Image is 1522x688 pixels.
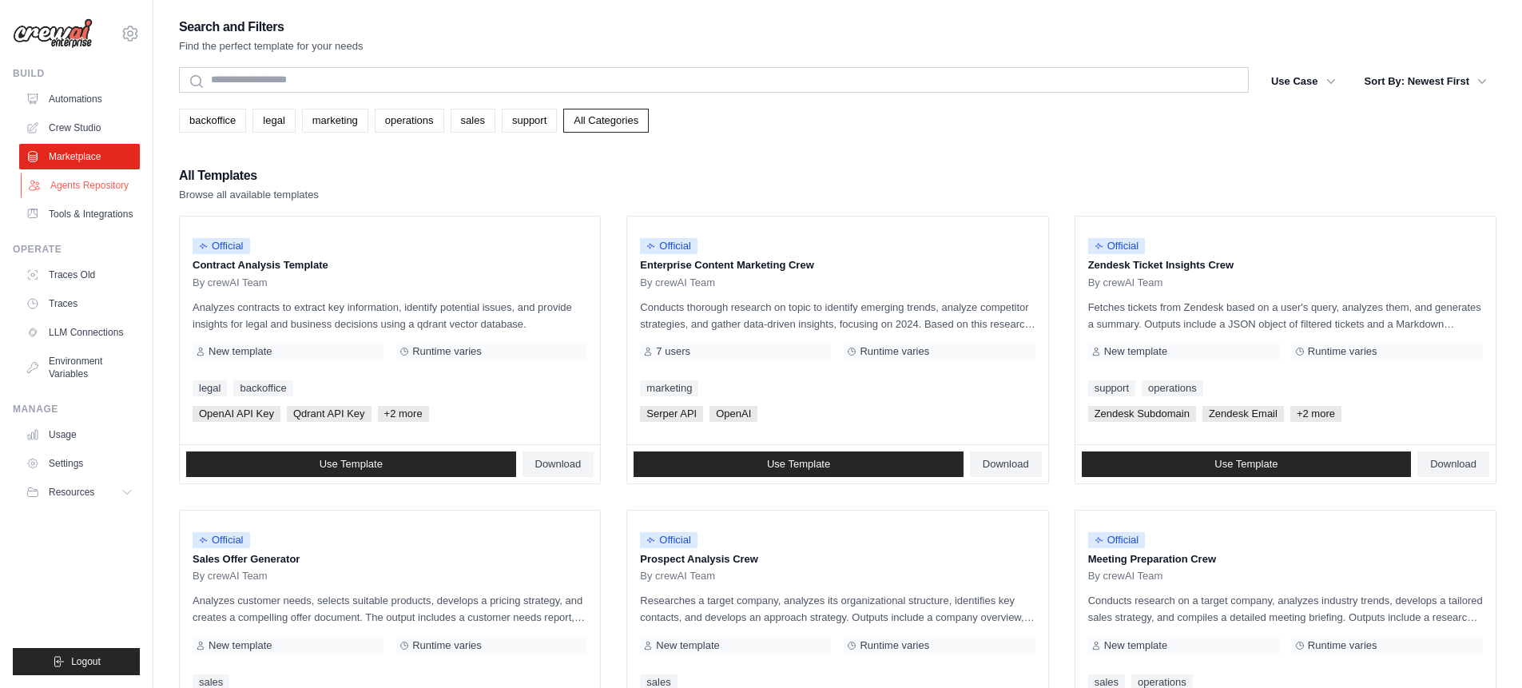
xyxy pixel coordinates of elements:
[179,165,319,187] h2: All Templates
[1082,451,1412,477] a: Use Template
[451,109,495,133] a: sales
[1088,570,1163,583] span: By crewAI Team
[193,406,280,422] span: OpenAI API Key
[563,109,649,133] a: All Categories
[193,380,227,396] a: legal
[193,257,587,273] p: Contract Analysis Template
[193,276,268,289] span: By crewAI Team
[640,238,697,254] span: Official
[983,458,1029,471] span: Download
[179,187,319,203] p: Browse all available templates
[179,16,364,38] h2: Search and Filters
[640,570,715,583] span: By crewAI Team
[19,291,140,316] a: Traces
[640,276,715,289] span: By crewAI Team
[49,486,94,499] span: Resources
[1308,345,1377,358] span: Runtime varies
[656,345,690,358] span: 7 users
[179,109,246,133] a: backoffice
[1290,406,1341,422] span: +2 more
[375,109,444,133] a: operations
[19,262,140,288] a: Traces Old
[1214,458,1278,471] span: Use Template
[412,345,482,358] span: Runtime varies
[640,592,1035,626] p: Researches a target company, analyzes its organizational structure, identifies key contacts, and ...
[193,532,250,548] span: Official
[1088,551,1483,567] p: Meeting Preparation Crew
[1088,406,1196,422] span: Zendesk Subdomain
[860,639,929,652] span: Runtime varies
[19,115,140,141] a: Crew Studio
[970,451,1042,477] a: Download
[709,406,757,422] span: OpenAI
[179,38,364,54] p: Find the perfect template for your needs
[640,257,1035,273] p: Enterprise Content Marketing Crew
[19,144,140,169] a: Marketplace
[19,86,140,112] a: Automations
[19,479,140,505] button: Resources
[640,532,697,548] span: Official
[656,639,719,652] span: New template
[1088,532,1146,548] span: Official
[634,451,964,477] a: Use Template
[860,345,929,358] span: Runtime varies
[19,201,140,227] a: Tools & Integrations
[1355,67,1496,96] button: Sort By: Newest First
[1430,458,1476,471] span: Download
[1088,257,1483,273] p: Zendesk Ticket Insights Crew
[193,238,250,254] span: Official
[320,458,383,471] span: Use Template
[193,299,587,332] p: Analyzes contracts to extract key information, identify potential issues, and provide insights fo...
[252,109,295,133] a: legal
[19,320,140,345] a: LLM Connections
[287,406,372,422] span: Qdrant API Key
[412,639,482,652] span: Runtime varies
[640,406,703,422] span: Serper API
[378,406,429,422] span: +2 more
[535,458,582,471] span: Download
[767,458,830,471] span: Use Template
[1088,299,1483,332] p: Fetches tickets from Zendesk based on a user's query, analyzes them, and generates a summary. Out...
[640,299,1035,332] p: Conducts thorough research on topic to identify emerging trends, analyze competitor strategies, a...
[1088,380,1135,396] a: support
[523,451,594,477] a: Download
[19,348,140,387] a: Environment Variables
[1104,345,1167,358] span: New template
[186,451,516,477] a: Use Template
[502,109,557,133] a: support
[1088,238,1146,254] span: Official
[13,243,140,256] div: Operate
[13,648,140,675] button: Logout
[1088,592,1483,626] p: Conducts research on a target company, analyzes industry trends, develops a tailored sales strate...
[209,639,272,652] span: New template
[193,592,587,626] p: Analyzes customer needs, selects suitable products, develops a pricing strategy, and creates a co...
[1142,380,1203,396] a: operations
[1088,276,1163,289] span: By crewAI Team
[302,109,368,133] a: marketing
[19,451,140,476] a: Settings
[209,345,272,358] span: New template
[19,422,140,447] a: Usage
[1417,451,1489,477] a: Download
[1308,639,1377,652] span: Runtime varies
[13,67,140,80] div: Build
[193,551,587,567] p: Sales Offer Generator
[193,570,268,583] span: By crewAI Team
[233,380,292,396] a: backoffice
[13,18,93,49] img: Logo
[71,655,101,668] span: Logout
[1262,67,1345,96] button: Use Case
[21,173,141,198] a: Agents Repository
[1104,639,1167,652] span: New template
[640,551,1035,567] p: Prospect Analysis Crew
[640,380,698,396] a: marketing
[13,403,140,416] div: Manage
[1202,406,1284,422] span: Zendesk Email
